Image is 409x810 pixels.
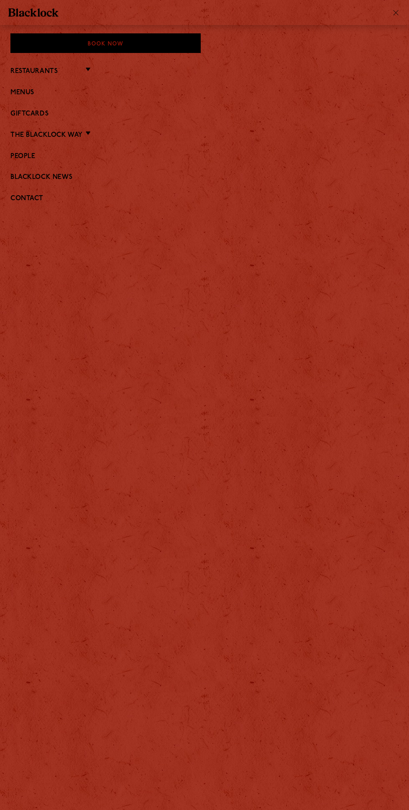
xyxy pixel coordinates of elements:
a: Blacklock News [10,174,399,181]
a: Restaurants [10,68,58,75]
img: BL_Textured_Logo-footer-cropped.svg [8,8,58,17]
a: People [10,153,399,161]
div: Book Now [10,33,201,53]
a: Menus [10,89,399,97]
a: Contact [10,195,399,203]
a: Giftcards [10,110,399,118]
a: The Blacklock Way [10,131,83,139]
